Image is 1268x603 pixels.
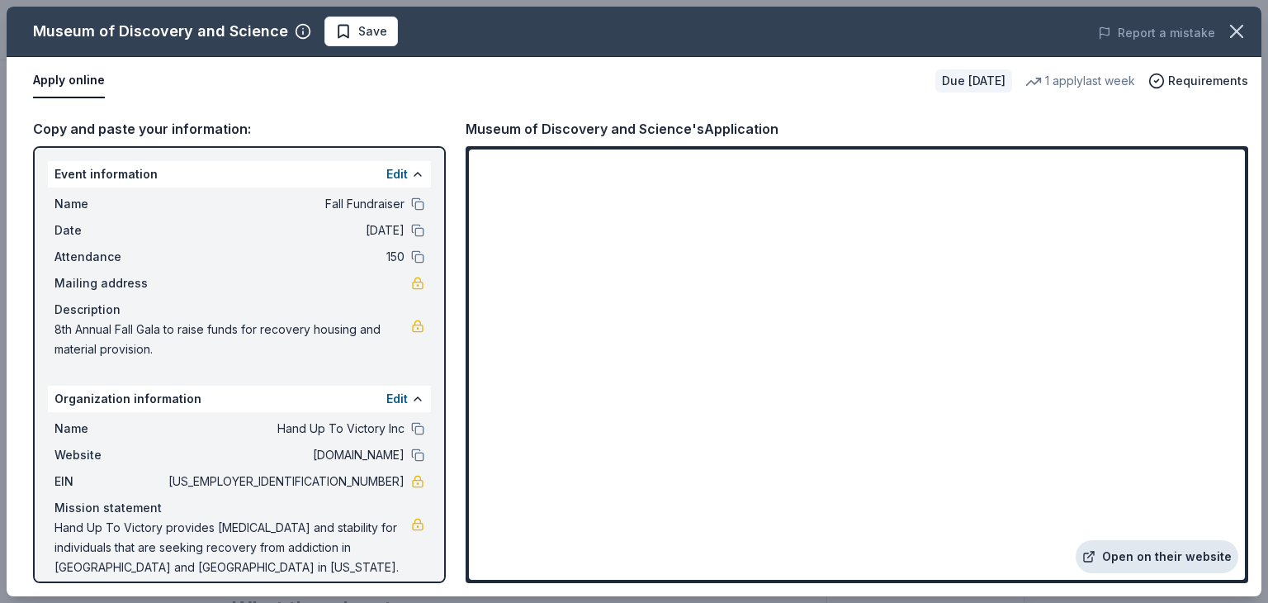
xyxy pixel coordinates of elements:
[54,518,411,577] span: Hand Up To Victory provides [MEDICAL_DATA] and stability for individuals that are seeking recover...
[54,419,165,439] span: Name
[358,21,387,41] span: Save
[386,389,408,409] button: Edit
[54,273,165,293] span: Mailing address
[54,247,165,267] span: Attendance
[54,300,424,320] div: Description
[33,18,288,45] div: Museum of Discovery and Science
[165,419,405,439] span: Hand Up To Victory Inc
[33,64,105,98] button: Apply online
[1148,71,1248,91] button: Requirements
[1076,540,1238,573] a: Open on their website
[54,472,165,491] span: EIN
[386,164,408,184] button: Edit
[48,161,431,188] div: Event information
[54,194,165,214] span: Name
[165,194,405,214] span: Fall Fundraiser
[54,498,424,518] div: Mission statement
[54,221,165,240] span: Date
[324,17,398,46] button: Save
[165,247,405,267] span: 150
[33,118,446,140] div: Copy and paste your information:
[48,386,431,412] div: Organization information
[935,69,1012,93] div: Due [DATE]
[1168,71,1248,91] span: Requirements
[466,118,778,140] div: Museum of Discovery and Science's Application
[165,221,405,240] span: [DATE]
[54,320,411,359] span: 8th Annual Fall Gala to raise funds for recovery housing and material provision.
[54,445,165,465] span: Website
[165,472,405,491] span: [US_EMPLOYER_IDENTIFICATION_NUMBER]
[1025,71,1135,91] div: 1 apply last week
[1098,23,1215,43] button: Report a mistake
[165,445,405,465] span: [DOMAIN_NAME]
